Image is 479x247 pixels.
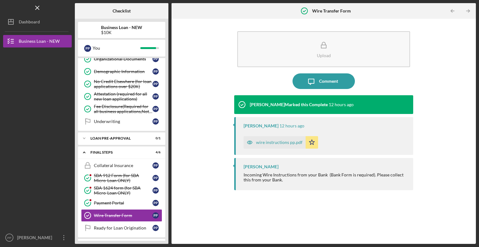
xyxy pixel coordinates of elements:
div: P P [152,212,159,219]
text: PP [7,236,12,240]
div: FINAL STEPS [90,151,145,154]
button: Business Loan - NEW [3,35,72,47]
div: Incoming Wire Instructions from your Bank (Bank Form is required). Please collect this from your ... [244,172,407,182]
a: SBA 1624 form (for SBA Micro-Loan ONLY)PP [81,184,162,197]
div: Business Loan - NEW [19,35,60,49]
div: P P [152,175,159,181]
a: Fee Disclosure(Required for all business applications,Not needed for Contractor loans)PP [81,103,162,115]
a: Collateral InsurancePP [81,159,162,172]
div: Attestation (required for all new loan applications) [94,91,152,101]
a: Demographic InformationPP [81,65,162,78]
div: [PERSON_NAME] [244,164,278,169]
div: P P [152,68,159,75]
button: PP[PERSON_NAME] [3,231,72,244]
div: Dashboard [19,16,40,30]
div: Payment Portal [94,200,152,205]
div: P P [152,187,159,194]
div: P P [152,56,159,62]
div: SBA 912 Form (for SBA Micro-Loan ONLY) [94,173,152,183]
div: P P [152,93,159,100]
time: 2025-08-26 18:25 [279,123,304,128]
a: Organizational DocumentsPP [81,53,162,65]
div: Ready for Loan Origination [94,225,152,230]
a: Ready for Loan OriginationPP [81,222,162,234]
div: 0 / 1 [149,136,161,140]
div: Organizational Documents [94,57,152,62]
a: Attestation (required for all new loan applications)PP [81,90,162,103]
button: Upload [237,31,410,67]
div: Comment [319,73,338,89]
div: Wire Transfer Form [94,213,152,218]
div: [PERSON_NAME] [16,231,56,245]
button: Comment [293,73,355,89]
a: Payment PortalPP [81,197,162,209]
div: LOAN PRE-APPROVAL [90,136,145,140]
div: P P [152,162,159,169]
div: P P [84,45,91,52]
div: P P [152,106,159,112]
button: wire instructions pp.pdf [244,136,318,149]
div: SBA 1624 form (for SBA Micro-Loan ONLY) [94,185,152,195]
b: Business Loan - NEW [101,25,142,30]
a: Wire Transfer FormPP [81,209,162,222]
div: wire instructions pp.pdf [256,140,302,145]
div: P P [152,200,159,206]
a: SBA 912 Form (for SBA Micro-Loan ONLY)PP [81,172,162,184]
div: P P [152,118,159,125]
div: $10K [101,30,142,35]
div: P P [152,81,159,87]
div: You [93,43,140,53]
div: P P [152,225,159,231]
div: No Credit Elsewhere (for loan applications over $20K) [94,79,152,89]
div: Collateral Insurance [94,163,152,168]
div: 4 / 6 [149,151,161,154]
button: Dashboard [3,16,72,28]
div: [PERSON_NAME] [244,123,278,128]
div: Fee Disclosure(Required for all business applications,Not needed for Contractor loans) [94,104,152,114]
div: [PERSON_NAME] Marked this Complete [250,102,328,107]
b: Checklist [113,8,131,13]
b: Wire Transfer Form [312,8,351,13]
a: UnderwritingPP [81,115,162,128]
div: Upload [317,53,331,58]
div: Underwriting [94,119,152,124]
a: No Credit Elsewhere (for loan applications over $20K)PP [81,78,162,90]
div: Demographic Information [94,69,152,74]
time: 2025-08-26 18:25 [329,102,354,107]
